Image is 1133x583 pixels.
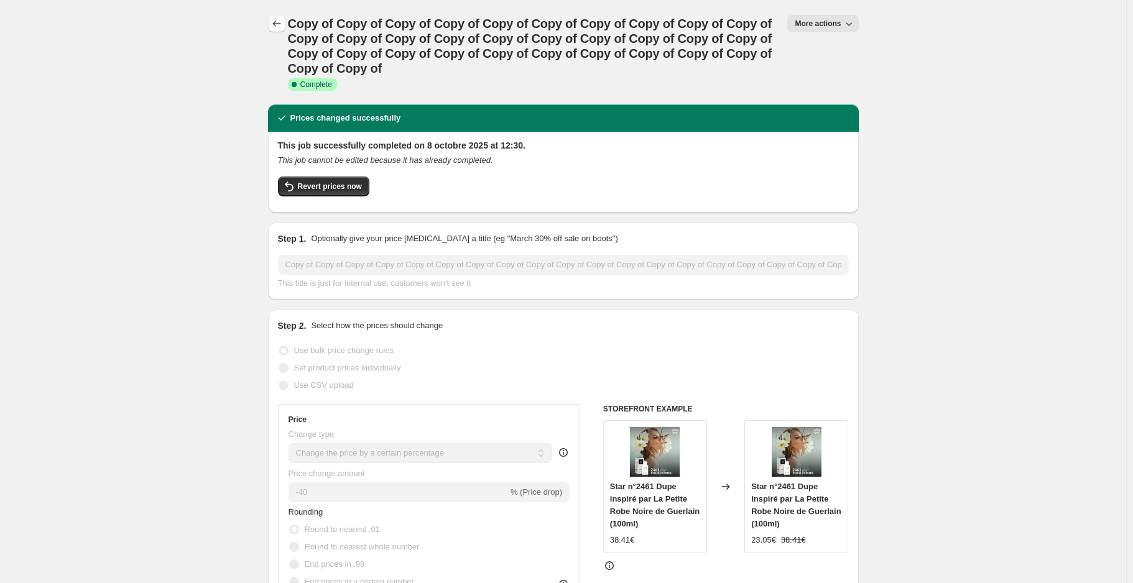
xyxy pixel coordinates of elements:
[278,278,471,288] span: This title is just for internal use, customers won't see it
[311,232,617,245] p: Optionally give your price [MEDICAL_DATA] a title (eg "March 30% off sale on boots")
[603,404,849,414] h6: STOREFRONT EXAMPLE
[278,319,307,332] h2: Step 2.
[278,177,369,196] button: Revert prices now
[751,482,841,528] span: Star n°2461 Dupe inspiré par La Petite Robe Noire de Guerlain (100ml)
[511,487,562,497] span: % (Price drop)
[311,319,443,332] p: Select how the prices should change
[268,15,285,32] button: Price change jobs
[305,542,420,551] span: Round to nearest whole number
[278,139,849,152] h2: This job successfully completed on 8 octobre 2025 at 12:30.
[289,507,323,516] span: Rounding
[630,427,680,477] img: parfums-dupes-8235209_80x.jpg
[772,427,821,477] img: parfums-dupes-8235209_80x.jpg
[795,19,841,29] span: More actions
[278,155,493,165] i: This job cannot be edited because it has already completed.
[557,446,570,459] div: help
[278,232,307,245] h2: Step 1.
[305,525,380,534] span: Round to nearest .01
[787,15,858,32] button: More actions
[610,482,700,528] span: Star n°2461 Dupe inspiré par La Petite Robe Noire de Guerlain (100ml)
[305,559,365,569] span: End prices in .99
[294,363,401,372] span: Set product prices individually
[610,534,635,546] div: 38.41€
[294,380,354,390] span: Use CSV upload
[288,17,772,75] span: Copy of Copy of Copy of Copy of Copy of Copy of Copy of Copy of Copy of Copy of Copy of Copy of C...
[294,346,394,355] span: Use bulk price change rules
[300,80,332,90] span: Complete
[751,534,776,546] div: 23.05€
[278,255,849,275] input: 30% off holiday sale
[289,469,365,478] span: Price change amount
[781,534,806,546] strike: 38.41€
[290,112,401,124] h2: Prices changed successfully
[298,181,362,191] span: Revert prices now
[289,429,335,439] span: Change type
[289,482,508,502] input: -15
[289,415,307,425] h3: Price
